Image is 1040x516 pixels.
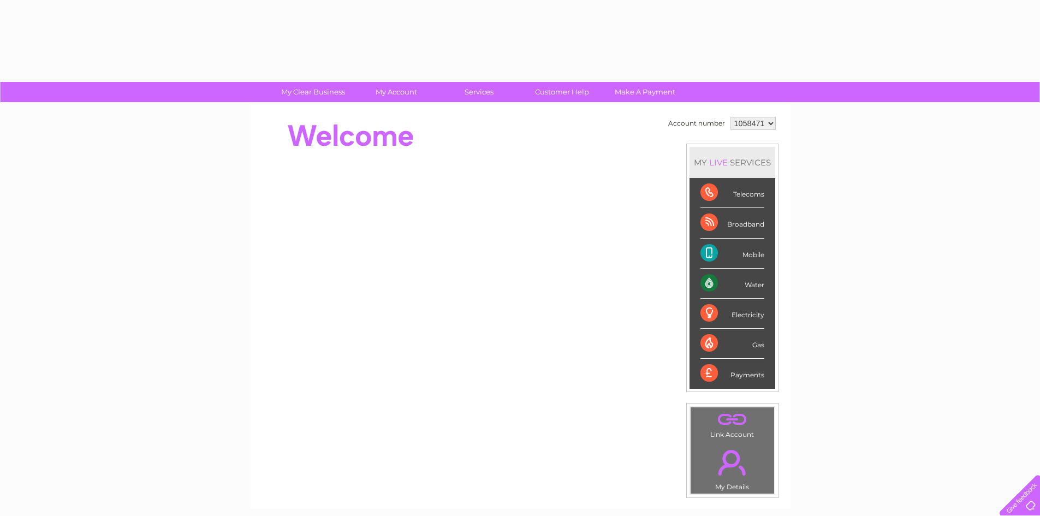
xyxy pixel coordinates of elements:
[517,82,607,102] a: Customer Help
[351,82,441,102] a: My Account
[665,114,728,133] td: Account number
[700,239,764,269] div: Mobile
[268,82,358,102] a: My Clear Business
[434,82,524,102] a: Services
[707,157,730,168] div: LIVE
[690,441,775,494] td: My Details
[693,410,771,429] a: .
[700,269,764,299] div: Water
[700,359,764,388] div: Payments
[700,329,764,359] div: Gas
[700,299,764,329] div: Electricity
[690,147,775,178] div: MY SERVICES
[700,208,764,238] div: Broadband
[690,407,775,441] td: Link Account
[600,82,690,102] a: Make A Payment
[700,178,764,208] div: Telecoms
[693,443,771,482] a: .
